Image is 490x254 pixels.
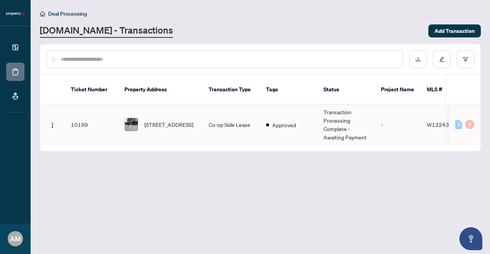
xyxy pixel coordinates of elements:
[48,10,87,17] span: Deal Processing
[375,75,421,105] th: Project Name
[118,75,203,105] th: Property Address
[65,105,118,145] td: 10199
[317,75,375,105] th: Status
[40,11,45,16] span: home
[65,75,118,105] th: Ticket Number
[421,75,467,105] th: MLS #
[144,120,193,129] span: [STREET_ADDRESS]
[260,75,317,105] th: Tags
[457,50,474,68] button: filter
[272,121,296,129] span: Approved
[317,105,375,145] td: Transaction Processing Complete - Awaiting Payment
[439,57,444,62] span: edit
[203,105,260,145] td: Co-op Side Lease
[415,57,421,62] span: download
[459,227,482,250] button: Open asap
[6,11,24,16] img: logo
[434,25,475,37] span: Add Transaction
[427,121,459,128] span: W12243695
[46,118,59,131] button: Logo
[409,50,427,68] button: download
[125,118,138,131] img: thumbnail-img
[203,75,260,105] th: Transaction Type
[465,120,474,129] div: 0
[463,57,468,62] span: filter
[375,105,421,145] td: -
[49,122,56,128] img: Logo
[10,233,21,244] span: AM
[455,120,462,129] div: 0
[40,24,173,38] a: [DOMAIN_NAME] - Transactions
[433,50,451,68] button: edit
[428,24,481,37] button: Add Transaction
